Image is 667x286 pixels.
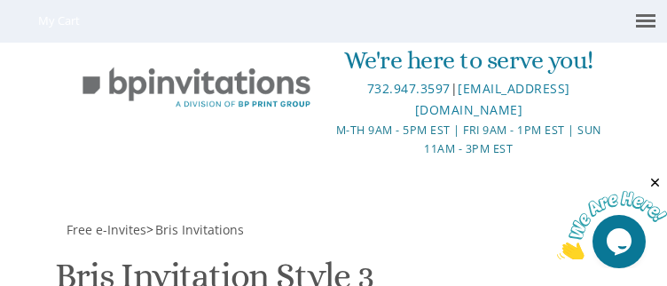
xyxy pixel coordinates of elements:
div: We're here to serve you! [334,43,602,78]
div: | [334,78,602,121]
a: [EMAIL_ADDRESS][DOMAIN_NAME] [415,80,570,118]
img: BP Invitation Loft [65,56,328,120]
span: Free e-Invites [67,221,146,238]
iframe: chat widget [557,175,667,259]
span: > [146,221,244,238]
a: Free e-Invites [65,221,146,238]
a: Bris Invitations [153,221,244,238]
span: Bris Invitations [155,221,244,238]
a: 732.947.3597 [367,80,451,97]
div: M-Th 9am - 5pm EST | Fri 9am - 1pm EST | Sun 11am - 3pm EST [334,121,602,159]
